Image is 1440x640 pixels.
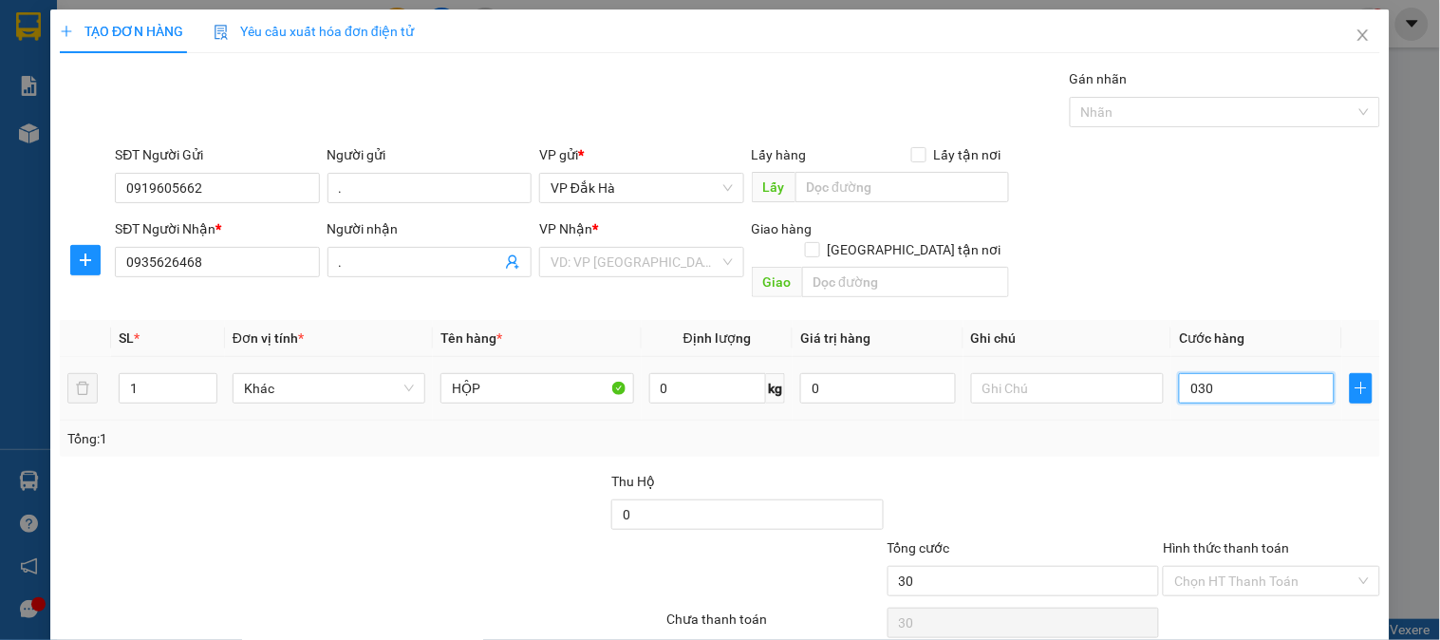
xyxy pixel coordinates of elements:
label: Gán nhãn [1070,71,1128,86]
button: delete [67,373,98,404]
span: Lấy tận nơi [926,144,1009,165]
span: Thu Hộ [611,474,655,489]
span: Yêu cầu xuất hóa đơn điện tử [214,24,414,39]
div: Người gửi [327,144,532,165]
span: Giao [752,267,802,297]
span: Khác [244,374,414,403]
div: VP gửi [539,144,743,165]
span: [GEOGRAPHIC_DATA] tận nơi [820,239,1009,260]
input: Ghi Chú [971,373,1164,404]
span: TẠO ĐƠN HÀNG [60,24,183,39]
span: user-add [505,254,520,270]
span: VP Đắk Hà [551,174,732,202]
span: Tổng cước [888,540,950,555]
button: plus [1350,373,1373,404]
div: SĐT Người Gửi [115,144,319,165]
button: Close [1337,9,1390,63]
span: Tên hàng [440,330,502,346]
label: Hình thức thanh toán [1163,540,1289,555]
span: SL [119,330,134,346]
input: Dọc đường [802,267,1009,297]
th: Ghi chú [963,320,1171,357]
span: Lấy [752,172,795,202]
div: Tổng: 1 [67,428,557,449]
span: kg [766,373,785,404]
span: Giao hàng [752,221,813,236]
span: close [1356,28,1371,43]
span: Giá trị hàng [800,330,870,346]
div: SĐT Người Nhận [115,218,319,239]
span: Lấy hàng [752,147,807,162]
input: 0 [800,373,956,404]
button: plus [70,245,101,275]
span: plus [71,253,100,268]
div: Người nhận [327,218,532,239]
img: icon [214,25,229,40]
span: Định lượng [683,330,751,346]
span: plus [1351,381,1372,396]
span: Đơn vị tính [233,330,304,346]
span: Cước hàng [1179,330,1244,346]
input: VD: Bàn, Ghế [440,373,633,404]
input: Dọc đường [795,172,1009,202]
span: plus [60,25,73,38]
span: VP Nhận [539,221,592,236]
